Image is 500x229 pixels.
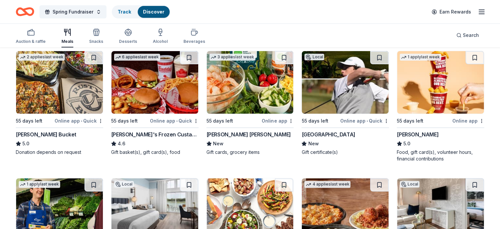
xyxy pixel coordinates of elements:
[16,4,34,19] a: Home
[452,117,484,125] div: Online app
[16,130,76,138] div: [PERSON_NAME] Bucket
[301,130,355,138] div: [GEOGRAPHIC_DATA]
[397,130,439,138] div: [PERSON_NAME]
[16,51,103,114] img: Image for Rusty Bucket
[397,117,423,125] div: 55 days left
[16,149,103,156] div: Donation depends on request
[118,140,125,148] span: 4.6
[209,54,255,61] div: 3 applies last week
[150,117,199,125] div: Online app Quick
[114,54,160,61] div: 6 applies last week
[16,39,46,44] div: Auction & raffle
[183,26,205,47] button: Beverages
[111,130,199,138] div: [PERSON_NAME]'s Frozen Custard & Steakburgers
[39,5,107,18] button: Spring Fundraiser
[19,54,65,61] div: 2 applies last week
[397,149,484,162] div: Food, gift card(s), volunteer hours, financial contributions
[61,39,73,44] div: Meals
[153,26,168,47] button: Alcohol
[400,54,441,61] div: 1 apply last week
[119,26,137,47] button: Desserts
[19,181,60,188] div: 1 apply last week
[111,51,199,156] a: Image for Freddy's Frozen Custard & Steakburgers6 applieslast week55 days leftOnline app•Quick[PE...
[304,54,324,60] div: Local
[367,118,368,124] span: •
[206,51,294,156] a: Image for Harris Teeter3 applieslast week55 days leftOnline app[PERSON_NAME] [PERSON_NAME]NewGift...
[397,51,484,114] img: Image for Sheetz
[463,31,479,39] span: Search
[206,117,233,125] div: 55 days left
[176,118,178,124] span: •
[301,51,389,156] a: Image for Beau Rivage Golf & ResortLocal55 days leftOnline app•Quick[GEOGRAPHIC_DATA]NewGift cert...
[81,118,82,124] span: •
[153,39,168,44] div: Alcohol
[304,181,350,188] div: 4 applies last week
[302,51,389,114] img: Image for Beau Rivage Golf & Resort
[451,29,484,42] button: Search
[428,6,475,18] a: Earn Rewards
[89,39,103,44] div: Snacks
[22,140,29,148] span: 5.0
[403,140,410,148] span: 5.0
[397,51,484,162] a: Image for Sheetz1 applylast week55 days leftOnline app[PERSON_NAME]5.0Food, gift card(s), volunte...
[118,9,131,14] a: Track
[308,140,319,148] span: New
[53,8,93,16] span: Spring Fundraiser
[111,149,199,156] div: Gift basket(s), gift card(s), food
[143,9,164,14] a: Discover
[301,149,389,156] div: Gift certificate(s)
[114,181,134,187] div: Local
[262,117,294,125] div: Online app
[16,26,46,47] button: Auction & raffle
[400,181,419,187] div: Local
[183,39,205,44] div: Beverages
[340,117,389,125] div: Online app Quick
[61,26,73,47] button: Meals
[16,117,42,125] div: 55 days left
[206,149,294,156] div: Gift cards, grocery items
[16,51,103,156] a: Image for Rusty Bucket2 applieslast week55 days leftOnline app•Quick[PERSON_NAME] Bucket5.0Donati...
[112,5,170,18] button: TrackDiscover
[207,51,294,114] img: Image for Harris Teeter
[89,26,103,47] button: Snacks
[55,117,103,125] div: Online app Quick
[301,117,328,125] div: 55 days left
[111,117,138,125] div: 55 days left
[119,39,137,44] div: Desserts
[111,51,198,114] img: Image for Freddy's Frozen Custard & Steakburgers
[213,140,224,148] span: New
[206,130,291,138] div: [PERSON_NAME] [PERSON_NAME]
